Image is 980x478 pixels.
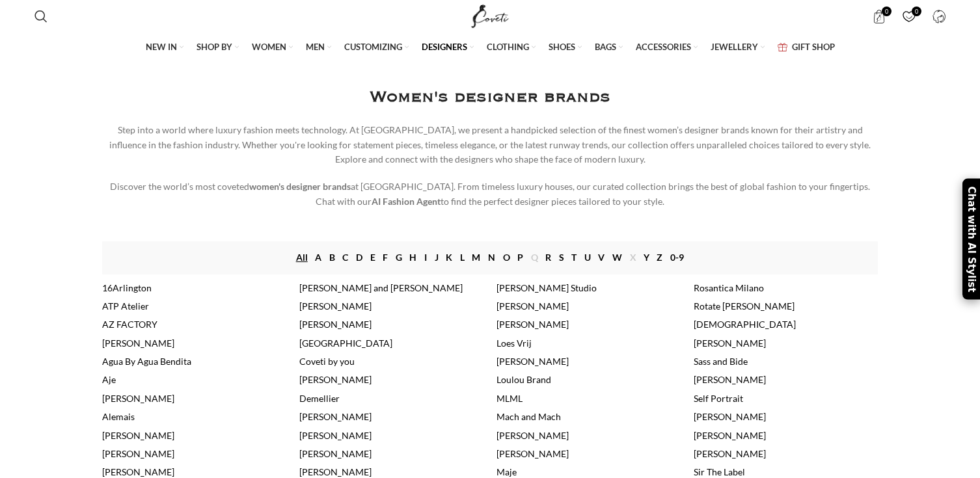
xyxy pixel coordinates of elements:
a: Coveti by you [299,356,355,367]
a: Agua By Agua Bendita [102,356,191,367]
span: NEW IN [146,41,177,53]
span: 0 [882,7,892,16]
a: [PERSON_NAME] [694,448,766,459]
a: [PERSON_NAME] [299,300,372,312]
a: T [571,250,577,265]
a: V [598,250,605,265]
div: Main navigation [28,34,953,61]
a: CUSTOMIZING [344,34,409,61]
a: [PERSON_NAME] [299,466,372,477]
a: [PERSON_NAME] [497,448,569,459]
a: Y [644,250,649,265]
a: Site logo [469,10,512,21]
a: Loes Vrij [497,338,532,349]
span: 0 [912,7,921,16]
a: Loulou Brand [497,374,551,385]
a: C [342,250,348,265]
a: Mach and Mach [497,411,561,422]
a: [PERSON_NAME] [299,448,372,459]
a: [PERSON_NAME] [694,430,766,441]
a: K [446,250,452,265]
a: [PERSON_NAME] [299,411,372,422]
a: W [612,250,622,265]
span: SHOES [549,41,575,53]
a: [PERSON_NAME] Studio [497,282,597,293]
a: J [435,250,439,265]
a: NEW IN [146,34,184,61]
a: [PERSON_NAME] [497,356,569,367]
a: WOMEN [252,34,293,61]
a: F [383,250,388,265]
a: O [503,250,510,265]
a: [DEMOGRAPHIC_DATA] [694,319,796,330]
span: Q [531,250,538,265]
a: Self Portrait [694,393,743,404]
a: JEWELLERY [711,34,765,61]
span: BAGS [595,41,616,53]
a: L [460,250,465,265]
a: Rotate [PERSON_NAME] [694,300,795,312]
a: Sass and Bide [694,356,748,367]
p: Discover the world’s most coveted at [GEOGRAPHIC_DATA]. From timeless luxury houses, our curated ... [102,179,878,209]
a: [PERSON_NAME] [102,430,174,441]
a: MEN [306,34,331,61]
a: M [472,250,480,265]
span: GIFT SHOP [792,41,835,53]
span: DESIGNERS [422,41,467,53]
a: Rosantica Milano [694,282,764,293]
a: [PERSON_NAME] [694,338,766,349]
a: SHOP BY [197,34,239,61]
span: CUSTOMIZING [344,41,402,53]
a: I [424,250,427,265]
a: [PERSON_NAME] [694,374,766,385]
span: CLOTHING [487,41,529,53]
h1: Women's designer brands [370,85,610,110]
a: P [517,250,523,265]
a: [PERSON_NAME] [694,411,766,422]
span: SHOP BY [197,41,232,53]
a: GIFT SHOP [778,34,835,61]
a: [PERSON_NAME] and [PERSON_NAME] [299,282,463,293]
a: 16Arlington [102,282,152,293]
a: N [488,250,495,265]
a: ACCESSORIES [636,34,698,61]
a: MLML [497,393,523,404]
a: [PERSON_NAME] [497,430,569,441]
a: [PERSON_NAME] [102,448,174,459]
strong: AI Fashion Agent [372,196,441,207]
a: R [545,250,551,265]
a: Maje [497,466,517,477]
a: 0 [895,3,922,29]
a: [PERSON_NAME] [102,393,174,404]
a: [PERSON_NAME] [299,374,372,385]
a: Demellier [299,393,340,404]
a: Aje [102,374,116,385]
a: [PERSON_NAME] [299,319,372,330]
a: Search [28,3,54,29]
span: MEN [306,41,325,53]
a: A [315,250,321,265]
a: DESIGNERS [422,34,474,61]
a: Sir The Label [694,466,745,477]
a: 0-9 [670,250,684,265]
a: Alemais [102,411,135,422]
a: BAGS [595,34,623,61]
span: X [630,250,636,265]
a: H [409,250,416,265]
div: My Wishlist [895,3,922,29]
a: [PERSON_NAME] [102,466,174,477]
a: E [370,250,375,265]
a: [PERSON_NAME] [497,319,569,330]
a: G [396,250,402,265]
a: CLOTHING [487,34,536,61]
a: [PERSON_NAME] [102,338,174,349]
a: [PERSON_NAME] [299,430,372,441]
a: S [559,250,564,265]
strong: women's designer brands [249,181,351,192]
a: AZ FACTORY [102,319,157,330]
a: 0 [865,3,892,29]
a: All [296,250,308,265]
a: Z [657,250,662,265]
a: ATP Atelier [102,300,149,312]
